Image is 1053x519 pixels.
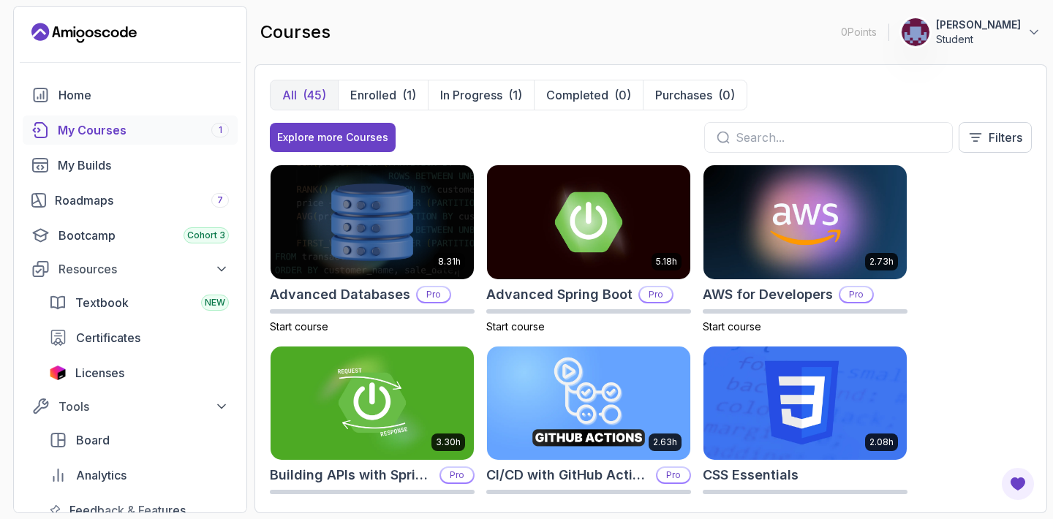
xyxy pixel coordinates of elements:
img: CI/CD with GitHub Actions card [487,346,690,461]
h2: Advanced Spring Boot [486,284,633,305]
div: Bootcamp [58,227,229,244]
p: Pro [418,287,450,302]
input: Search... [736,129,940,146]
p: Pro [840,287,872,302]
img: user profile image [902,18,929,46]
a: analytics [40,461,238,490]
img: Advanced Databases card [271,165,474,279]
div: (45) [303,86,326,104]
span: Textbook [75,294,129,311]
img: jetbrains icon [49,365,67,380]
div: (1) [402,86,416,104]
div: Home [58,86,229,104]
span: Cohort 3 [187,230,225,241]
img: Advanced Spring Boot card [487,165,690,279]
div: Tools [58,398,229,415]
p: 0 Points [841,25,877,39]
img: AWS for Developers card [703,165,907,279]
h2: CI/CD with GitHub Actions [486,465,650,485]
span: Licenses [75,364,124,382]
button: Tools [23,393,238,420]
p: Pro [657,468,690,482]
button: user profile image[PERSON_NAME]Student [901,18,1041,47]
button: Open Feedback Button [1000,466,1035,501]
span: Start course [270,320,328,333]
div: My Courses [58,121,229,139]
a: roadmaps [23,186,238,215]
span: Certificates [76,329,140,346]
button: Resources [23,256,238,282]
span: Analytics [76,466,127,484]
img: CSS Essentials card [703,346,907,461]
div: Roadmaps [55,192,229,209]
span: Feedback & Features [69,501,186,519]
button: Filters [959,122,1032,153]
a: Landing page [31,21,137,45]
div: (0) [614,86,631,104]
p: Pro [640,287,672,302]
a: textbook [40,288,238,317]
span: Board [76,431,110,449]
p: Student [936,32,1021,47]
p: Completed [546,86,608,104]
div: My Builds [58,156,229,174]
span: 7 [217,194,223,206]
div: Resources [58,260,229,278]
a: bootcamp [23,221,238,250]
p: Purchases [655,86,712,104]
div: (0) [718,86,735,104]
p: 5.18h [656,256,677,268]
button: Explore more Courses [270,123,396,152]
p: 2.08h [869,436,894,448]
h2: courses [260,20,331,44]
p: In Progress [440,86,502,104]
h2: Building APIs with Spring Boot [270,465,434,485]
h2: CSS Essentials [703,465,799,485]
div: (1) [508,86,522,104]
img: Building APIs with Spring Boot card [271,346,474,461]
button: Enrolled(1) [338,80,428,110]
h2: Advanced Databases [270,284,410,305]
p: 2.73h [869,256,894,268]
p: 2.63h [653,436,677,448]
p: 3.30h [436,436,461,448]
a: home [23,80,238,110]
span: Start course [703,320,761,333]
a: licenses [40,358,238,387]
p: [PERSON_NAME] [936,18,1021,32]
h2: AWS for Developers [703,284,833,305]
button: In Progress(1) [428,80,534,110]
div: Explore more Courses [277,130,388,145]
span: NEW [205,297,225,308]
p: All [282,86,297,104]
p: 8.31h [438,256,461,268]
span: Start course [486,320,545,333]
a: certificates [40,323,238,352]
a: board [40,425,238,455]
button: All(45) [271,80,338,110]
p: Enrolled [350,86,396,104]
p: Filters [989,129,1022,146]
a: builds [23,151,238,180]
a: courses [23,115,238,145]
button: Purchases(0) [643,80,747,110]
p: Pro [441,468,473,482]
span: 1 [219,124,222,136]
button: Completed(0) [534,80,643,110]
